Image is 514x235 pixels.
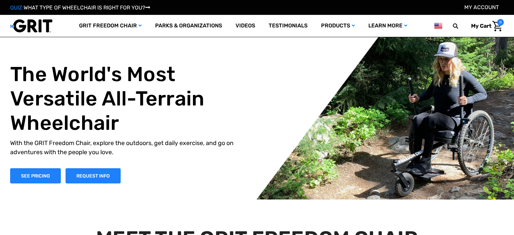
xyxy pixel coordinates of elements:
a: Videos [229,15,262,37]
a: Slide number 1, Request Information [66,168,121,183]
a: Products [314,15,362,37]
img: us.png [434,22,442,30]
a: Cart with 0 items [466,19,504,33]
a: Shop Now [10,168,61,183]
h1: The World's Most Versatile All-Terrain Wheelchair [10,62,249,135]
a: Learn More [362,15,414,37]
span: 0 [497,19,504,26]
img: Cart [492,21,502,31]
a: Account [464,4,499,10]
a: GRIT Freedom Chair [72,15,148,37]
span: QUIZ: [10,4,24,11]
a: Testimonials [262,15,314,37]
a: QUIZ:WHAT TYPE OF WHEELCHAIR IS RIGHT FOR YOU? [10,4,150,11]
p: With the GRIT Freedom Chair, explore the outdoors, get daily exercise, and go on adventures with ... [10,138,249,157]
a: Parks & Organizations [148,15,229,37]
input: Search [456,19,466,33]
span: My Cart [471,23,491,29]
img: GRIT All-Terrain Wheelchair and Mobility Equipment [10,19,52,33]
